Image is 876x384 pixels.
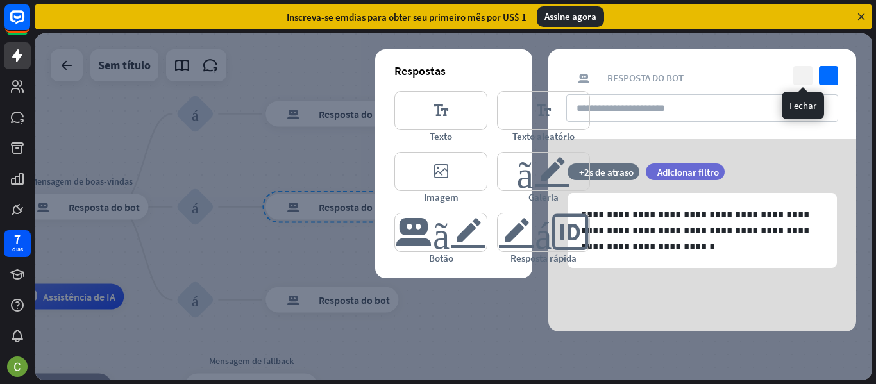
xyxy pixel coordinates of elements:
font: 7 [14,231,21,247]
font: dias para obter seu primeiro mês por US$ 1 [349,11,526,23]
font: editor_respostas_rápidas [498,213,589,251]
font: Resposta rápida [510,252,577,264]
button: Abra o widget de bate-papo do LiveChat [10,5,49,44]
font: cartão_editor [517,153,571,190]
font: Galeria [528,191,559,203]
font: Inscreva-se em [287,11,349,23]
font: Resposta do bot [607,72,684,84]
a: 7 dias [4,230,31,257]
font: resposta do bot de bloco [566,72,601,84]
font: Assine agora [544,10,596,22]
font: Adicionar filtro [657,166,719,178]
font: Texto aleatório [512,130,575,142]
font: dias [12,245,23,253]
font: +2s de atraso [579,166,634,178]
